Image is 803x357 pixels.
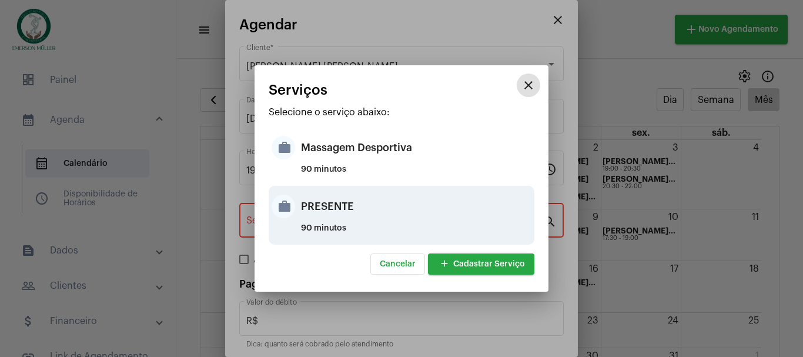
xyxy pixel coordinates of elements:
span: Serviços [269,82,327,98]
span: Cadastrar Serviço [437,260,525,268]
mat-icon: close [521,78,536,92]
mat-icon: work [272,195,295,218]
span: Cancelar [380,260,416,268]
div: 90 minutos [301,165,531,183]
button: Cancelar [370,253,425,275]
mat-icon: work [272,136,295,159]
button: Cadastrar Serviço [428,253,534,275]
p: Selecione o serviço abaixo: [269,107,534,118]
div: Massagem Desportiva [301,130,531,165]
div: PRESENTE [301,189,531,224]
mat-icon: add [437,256,451,272]
div: 90 minutos [301,224,531,242]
